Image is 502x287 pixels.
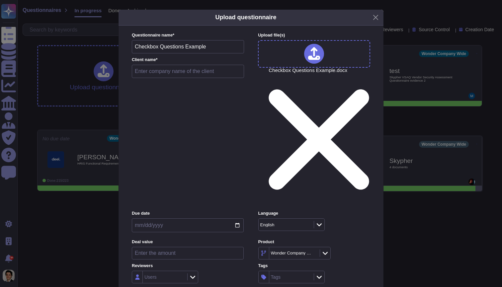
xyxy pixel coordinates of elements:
[371,12,381,23] button: Close
[144,275,157,279] div: Users
[132,218,244,232] input: Due date
[271,251,312,255] div: Wonder Company Wide
[258,264,370,268] label: Tags
[258,211,370,216] label: Language
[260,223,275,227] div: English
[258,240,370,244] label: Product
[271,275,281,279] div: Tags
[132,264,244,268] label: Reviewers
[269,68,369,206] span: Checkbox Questions Example.docx
[215,13,276,22] h5: Upload questionnaire
[132,33,244,37] label: Questionnaire name
[132,58,244,62] label: Client name
[132,65,244,78] input: Enter company name of the client
[132,40,244,53] input: Enter questionnaire name
[258,33,285,37] span: Upload file (s)
[132,240,244,244] label: Deal value
[132,211,244,216] label: Due date
[132,247,244,259] input: Enter the amount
